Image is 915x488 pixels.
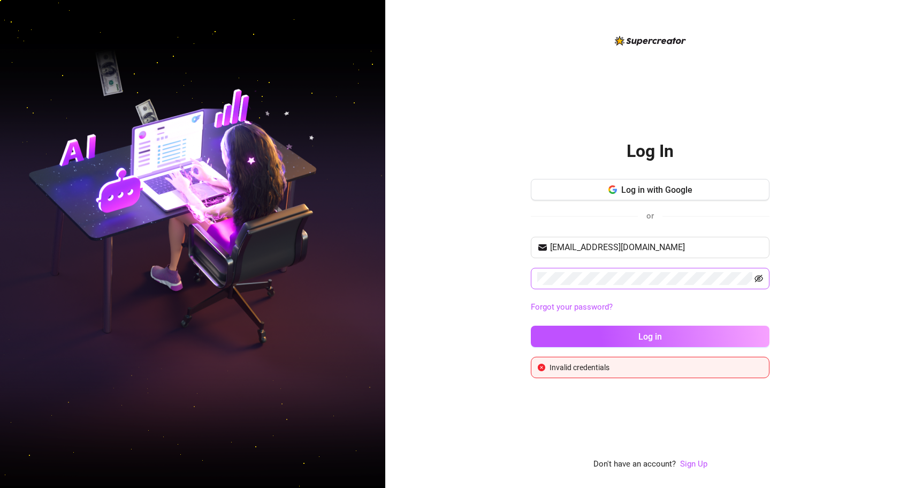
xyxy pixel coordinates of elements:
[550,241,763,254] input: Your email
[680,459,707,469] a: Sign Up
[531,326,769,347] button: Log in
[646,211,654,221] span: or
[680,458,707,471] a: Sign Up
[531,179,769,200] button: Log in with Google
[615,36,686,46] img: logo-BBDzfeDw.svg
[531,301,769,314] a: Forgot your password?
[638,332,662,342] span: Log in
[538,364,545,371] span: close-circle
[754,274,763,283] span: eye-invisible
[550,362,762,373] div: Invalid credentials
[621,185,692,195] span: Log in with Google
[627,140,674,162] h2: Log In
[593,458,676,471] span: Don't have an account?
[531,302,613,312] a: Forgot your password?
